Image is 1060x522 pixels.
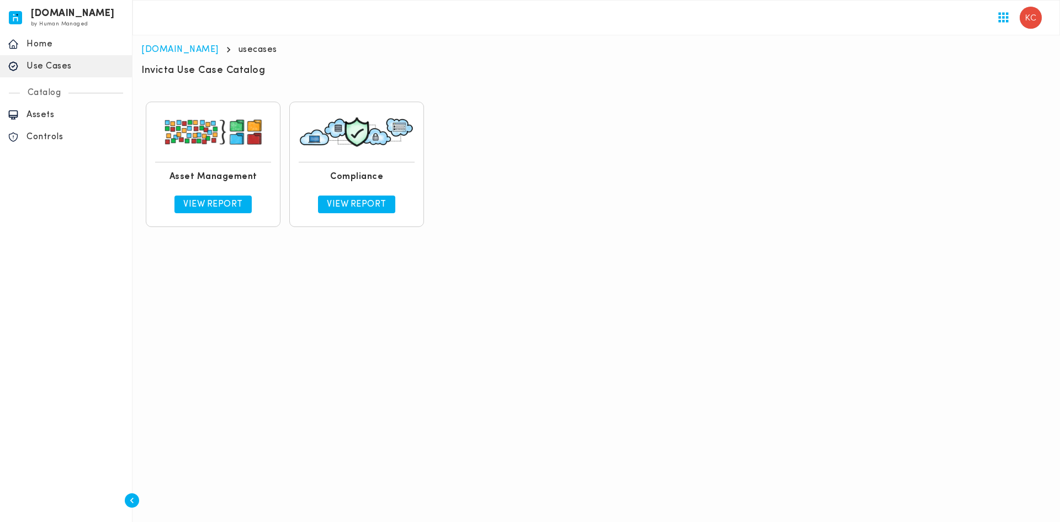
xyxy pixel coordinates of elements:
[1020,7,1042,29] img: Kristofferson Campilan
[26,109,124,120] p: Assets
[141,64,265,77] h6: Invicta Use Case Catalog
[155,111,271,153] img: usecase
[141,45,219,54] a: [DOMAIN_NAME]
[318,196,395,213] a: View Report
[330,171,383,182] h6: Compliance
[174,196,252,213] a: View Report
[1015,2,1046,33] button: User
[183,199,243,210] p: View Report
[327,199,386,210] p: View Report
[31,10,115,18] h6: [DOMAIN_NAME]
[169,171,257,182] h6: Asset Management
[141,44,1051,55] nav: breadcrumb
[26,39,124,50] p: Home
[26,131,124,143] p: Controls
[20,87,69,98] p: Catalog
[31,21,88,27] span: by Human Managed
[9,11,22,24] img: invicta.io
[26,61,124,72] p: Use Cases
[299,111,415,153] img: usecase
[239,44,277,55] p: usecases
